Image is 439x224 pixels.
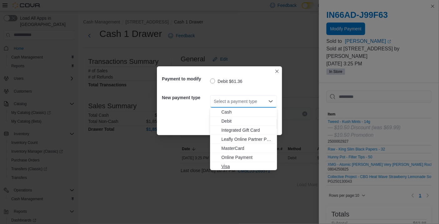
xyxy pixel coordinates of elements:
[210,153,277,162] button: Online Payment
[210,108,277,117] button: Cash
[210,108,277,171] div: Choose from the following options
[221,127,273,133] span: Integrated Gift Card
[268,99,273,104] button: Close list of options
[162,91,209,104] h5: New payment type
[221,145,273,151] span: MasterCard
[221,109,273,115] span: Cash
[221,118,273,124] span: Debit
[210,117,277,126] button: Debit
[221,163,273,170] span: Visa
[210,126,277,135] button: Integrated Gift Card
[162,73,209,85] h5: Payment to modify
[221,136,273,142] span: Leafly Online Partner Payment
[273,68,281,75] button: Closes this modal window
[210,78,242,85] label: Debit $61.36
[210,144,277,153] button: MasterCard
[210,162,277,171] button: Visa
[210,135,277,144] button: Leafly Online Partner Payment
[221,154,273,160] span: Online Payment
